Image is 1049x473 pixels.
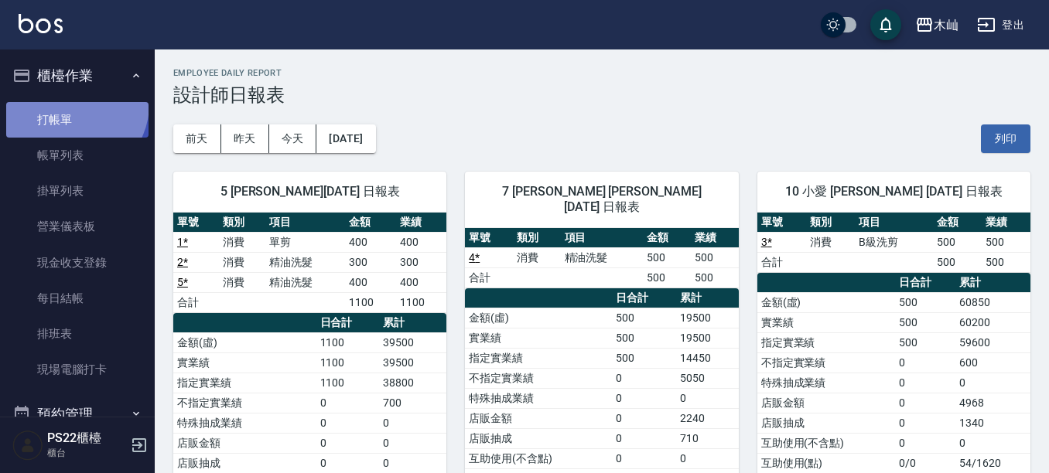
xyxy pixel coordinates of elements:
[955,273,1030,293] th: 累計
[379,393,446,413] td: 700
[316,373,379,393] td: 1100
[691,247,739,267] td: 500
[612,448,677,468] td: 0
[895,292,956,312] td: 500
[676,408,738,428] td: 2240
[173,213,219,233] th: 單號
[173,292,219,312] td: 合計
[379,453,446,473] td: 0
[465,228,738,288] table: a dense table
[483,184,719,215] span: 7 [PERSON_NAME] [PERSON_NAME] [DATE] 日報表
[806,213,855,233] th: 類別
[933,232,982,252] td: 500
[855,213,933,233] th: 項目
[221,124,269,153] button: 昨天
[219,252,265,272] td: 消費
[379,352,446,373] td: 39500
[933,213,982,233] th: 金額
[612,328,677,348] td: 500
[676,368,738,388] td: 5050
[173,352,316,373] td: 實業績
[895,373,956,393] td: 0
[6,102,149,138] a: 打帳單
[643,228,691,248] th: 金額
[379,332,446,352] td: 39500
[676,388,738,408] td: 0
[173,84,1030,106] h3: 設計師日報表
[955,312,1030,332] td: 60200
[6,352,149,387] a: 現場電腦打卡
[173,332,316,352] td: 金額(虛)
[379,413,446,433] td: 0
[612,368,677,388] td: 0
[19,14,63,33] img: Logo
[612,428,677,448] td: 0
[895,393,956,413] td: 0
[691,228,739,248] th: 業績
[895,352,956,373] td: 0
[6,245,149,281] a: 現金收支登錄
[173,124,221,153] button: 前天
[955,413,1030,433] td: 1340
[757,213,1030,273] table: a dense table
[173,373,316,393] td: 指定實業績
[895,433,956,453] td: 0
[757,413,895,433] td: 店販抽成
[219,213,265,233] th: 類別
[757,373,895,393] td: 特殊抽成業績
[465,328,612,348] td: 實業績
[316,433,379,453] td: 0
[465,408,612,428] td: 店販金額
[691,267,739,288] td: 500
[982,213,1030,233] th: 業績
[173,393,316,413] td: 不指定實業績
[955,433,1030,453] td: 0
[757,433,895,453] td: 互助使用(不含點)
[265,232,345,252] td: 單剪
[955,352,1030,373] td: 600
[316,313,379,333] th: 日合計
[12,430,43,461] img: Person
[465,348,612,368] td: 指定實業績
[173,413,316,433] td: 特殊抽成業績
[895,273,956,293] th: 日合計
[676,428,738,448] td: 710
[806,232,855,252] td: 消費
[855,232,933,252] td: B級洗剪
[465,388,612,408] td: 特殊抽成業績
[173,68,1030,78] h2: Employee Daily Report
[6,209,149,244] a: 營業儀表板
[757,252,806,272] td: 合計
[379,433,446,453] td: 0
[513,247,561,267] td: 消費
[345,292,396,312] td: 1100
[676,328,738,348] td: 19500
[895,332,956,352] td: 500
[513,228,561,248] th: 類別
[895,453,956,473] td: 0/0
[933,252,982,272] td: 500
[345,252,396,272] td: 300
[757,352,895,373] td: 不指定實業績
[345,272,396,292] td: 400
[465,267,513,288] td: 合計
[982,252,1030,272] td: 500
[265,213,345,233] th: 項目
[955,373,1030,393] td: 0
[47,430,126,446] h5: PS22櫃檯
[345,232,396,252] td: 400
[955,393,1030,413] td: 4968
[955,332,1030,352] td: 59600
[465,228,513,248] th: 單號
[379,313,446,333] th: 累計
[561,247,644,267] td: 精油洗髮
[396,272,447,292] td: 400
[612,308,677,328] td: 500
[676,348,738,368] td: 14450
[265,272,345,292] td: 精油洗髮
[316,124,375,153] button: [DATE]
[192,184,428,199] span: 5 [PERSON_NAME][DATE] 日報表
[345,213,396,233] th: 金額
[6,56,149,96] button: 櫃檯作業
[465,368,612,388] td: 不指定實業績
